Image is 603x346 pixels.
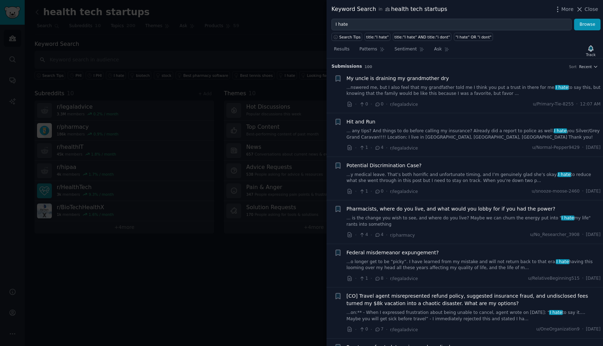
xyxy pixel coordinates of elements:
span: u/OneOrganization9 [536,326,580,333]
span: · [355,144,357,152]
span: r/pharmacy [390,233,415,238]
a: ... is the change you wish to see, and where do you live? Maybe we can churn the energy put into ... [347,215,601,227]
span: · [355,326,357,333]
a: Sentiment [392,44,427,58]
span: · [386,231,388,239]
span: Submission s [331,63,362,70]
a: ...y medical leave. That’s both horrific and unfortunate timing, and I’m genuinely glad she’s oka... [347,172,601,184]
span: · [386,101,388,108]
span: · [371,144,372,152]
span: Recent [579,64,592,69]
a: title:"I hate" AND title:"i dont" [393,33,451,41]
span: Patterns [359,46,377,53]
span: 0 [374,188,383,195]
div: "I hate" OR "i dont" [456,35,492,40]
span: · [371,326,372,333]
span: [DATE] [586,275,601,282]
span: · [371,231,372,239]
a: Potential Discrimination Case? [347,162,422,169]
span: · [371,275,372,282]
span: I hate [555,85,569,90]
span: I hate [556,259,569,264]
span: I hate [561,216,575,220]
span: · [386,188,388,195]
a: Ask [432,44,452,58]
span: Results [334,46,349,53]
span: · [386,144,388,152]
span: [DATE] [586,232,601,238]
span: r/legaladvice [390,276,418,281]
div: title:"I hate" AND title:"i dont" [394,35,450,40]
span: Sentiment [395,46,417,53]
span: 0 [374,101,383,108]
span: · [371,101,372,108]
a: [CO] Travel agent misrepresented refund policy, suggested insurance fraud, and undisclosed fees t... [347,292,601,307]
button: Search Tips [331,33,362,41]
span: · [582,326,584,333]
a: ...on:** - When I expressed frustration about being unable to cancel, agent wrote on [DATE]: “I h... [347,310,601,322]
a: Pharmacists, where do you live, and what would you lobby for if you had the power? [347,205,555,213]
span: · [582,232,584,238]
a: ...nswered me, but I also feel that my grandfather told me I think you put a trust in there for m... [347,85,601,97]
span: u/snooze-moose-2460 [532,188,580,195]
span: · [386,326,388,333]
a: ...o longer get to be “picky”. I have learned from my mistake and will not return back to that er... [347,259,601,271]
div: Track [586,52,596,57]
span: · [582,188,584,195]
button: Browse [574,19,601,31]
span: 1 [359,275,368,282]
button: More [554,6,574,13]
span: · [355,188,357,195]
span: [DATE] [586,145,601,151]
span: 4 [359,232,368,238]
span: r/legaladvice [390,146,418,151]
a: Hit and Run [347,118,376,126]
div: Keyword Search health tech startups [331,5,447,14]
span: r/legaladvice [390,327,418,332]
a: Patterns [357,44,387,58]
span: r/legaladvice [390,102,418,107]
a: My uncle is draining my grandmother dry [347,75,449,82]
span: 0 [359,326,368,333]
span: 0 [359,101,368,108]
span: r/legaladvice [390,189,418,194]
span: 8 [374,275,383,282]
span: · [355,101,357,108]
span: Federal misdemeanor expungement? [347,249,439,256]
span: · [386,275,388,282]
span: 4 [374,232,383,238]
span: I hate [549,310,563,315]
span: 1 [359,145,368,151]
span: I hate [554,128,567,133]
span: Close [585,6,598,13]
span: · [576,101,578,108]
span: u/No_Researcher_3908 [530,232,580,238]
div: Sort [569,64,577,69]
a: "I hate" OR "i dont" [454,33,493,41]
span: Ask [434,46,442,53]
span: u/RelativeBeginning515 [528,275,579,282]
span: I hate [558,172,571,177]
span: u/Normal-Pepper9429 [532,145,579,151]
button: Close [576,6,598,13]
button: Recent [579,64,598,69]
span: 4 [374,145,383,151]
span: [DATE] [586,326,601,333]
span: Search Tips [339,35,361,40]
span: · [371,188,372,195]
a: ... any tips? And things to do before calling my insurance? Already did a report to police as wel... [347,128,601,140]
span: 12:07 AM [580,101,601,108]
span: · [582,275,584,282]
span: 1 [359,188,368,195]
span: [DATE] [586,188,601,195]
div: title:"I hate" [366,35,389,40]
span: · [355,275,357,282]
span: More [561,6,574,13]
span: in [378,6,382,13]
span: 100 [365,65,372,69]
input: Try a keyword related to your business [331,19,572,31]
